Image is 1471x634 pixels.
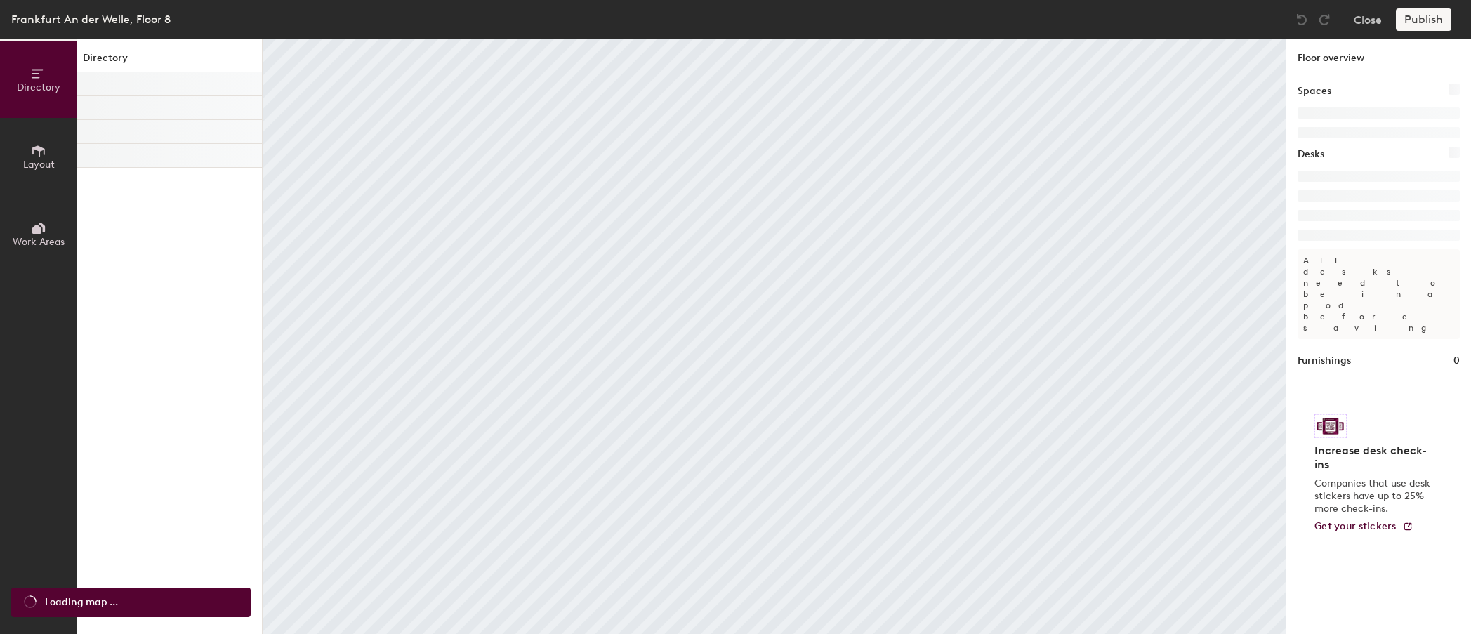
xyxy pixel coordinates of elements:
[263,39,1286,634] canvas: Map
[1314,520,1397,532] span: Get your stickers
[13,236,65,248] span: Work Areas
[17,81,60,93] span: Directory
[1354,8,1382,31] button: Close
[1298,84,1331,99] h1: Spaces
[1295,13,1309,27] img: Undo
[1314,444,1434,472] h4: Increase desk check-ins
[1314,414,1347,438] img: Sticker logo
[1286,39,1471,72] h1: Floor overview
[23,159,55,171] span: Layout
[1298,249,1460,339] p: All desks need to be in a pod before saving
[1453,353,1460,369] h1: 0
[1298,147,1324,162] h1: Desks
[1314,521,1413,533] a: Get your stickers
[1298,353,1351,369] h1: Furnishings
[77,51,262,72] h1: Directory
[45,595,118,610] span: Loading map ...
[11,11,171,28] div: Frankfurt An der Welle, Floor 8
[1314,477,1434,515] p: Companies that use desk stickers have up to 25% more check-ins.
[1317,13,1331,27] img: Redo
